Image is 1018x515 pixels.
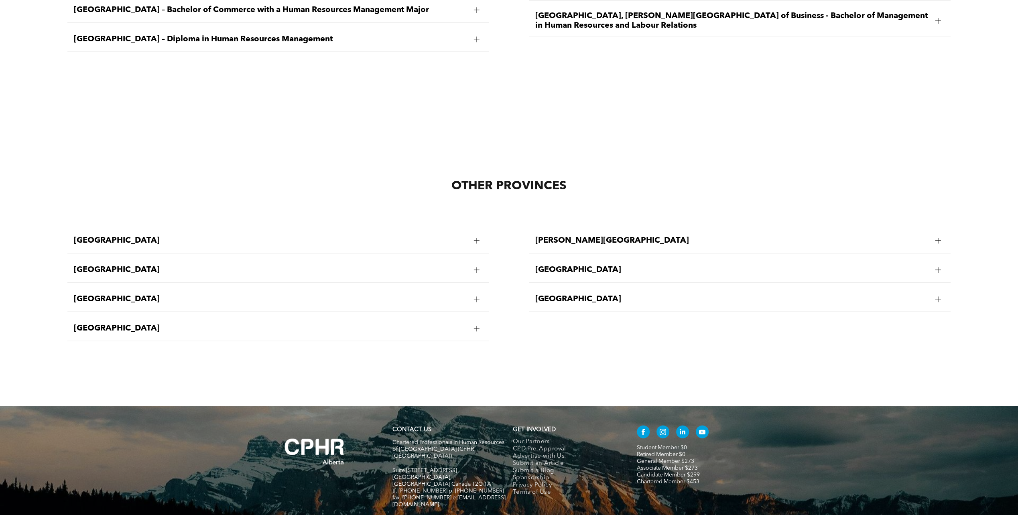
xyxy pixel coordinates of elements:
[74,34,467,44] span: [GEOGRAPHIC_DATA] – Diploma in Human Resources Management
[513,446,620,453] a: CPD Pre-Approval
[74,265,467,275] span: [GEOGRAPHIC_DATA]
[392,440,504,459] span: Chartered Professionals in Human Resources of [GEOGRAPHIC_DATA] (CPHR [GEOGRAPHIC_DATA])
[268,422,361,481] img: A white background with a few lines on it
[513,438,620,446] a: Our Partners
[696,426,709,440] a: youtube
[74,294,467,304] span: [GEOGRAPHIC_DATA]
[513,482,620,489] a: Privacy Policy
[513,427,556,433] span: GET INVOLVED
[392,427,431,433] a: CONTACT US
[74,5,467,15] span: [GEOGRAPHIC_DATA] – Bachelor of Commerce with a Human Resources Management Major
[513,489,620,496] a: Terms of Use
[392,474,494,487] span: [GEOGRAPHIC_DATA], [GEOGRAPHIC_DATA] Canada T2G 1A1
[513,467,620,474] a: Submit a Blog
[74,236,467,245] span: [GEOGRAPHIC_DATA]
[451,180,567,192] span: OTHER PROVINCES
[656,426,669,440] a: instagram
[392,488,504,494] span: tf. [PHONE_NUMBER] p. [PHONE_NUMBER]
[637,426,650,440] a: facebook
[637,458,694,464] a: General Member $273
[535,236,929,245] span: [PERSON_NAME][GEOGRAPHIC_DATA]
[535,294,929,304] span: [GEOGRAPHIC_DATA]
[637,479,699,485] a: Chartered Member $453
[637,472,700,478] a: Candidate Member $299
[637,452,685,457] a: Retired Member $0
[637,445,687,450] a: Student Member $0
[535,265,929,275] span: [GEOGRAPHIC_DATA]
[513,474,620,482] a: Sponsorship
[637,465,698,471] a: Associate Member $273
[392,468,457,473] span: Suite [STREET_ADDRESS]
[392,495,506,507] span: fax. [PHONE_NUMBER] e:[EMAIL_ADDRESS][DOMAIN_NAME]
[535,11,929,30] span: [GEOGRAPHIC_DATA], [PERSON_NAME][GEOGRAPHIC_DATA] of Business - Bachelor of Management in Human R...
[74,324,467,333] span: [GEOGRAPHIC_DATA]
[676,426,689,440] a: linkedin
[513,460,620,467] a: Submit an Article
[513,453,620,460] a: Advertise with Us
